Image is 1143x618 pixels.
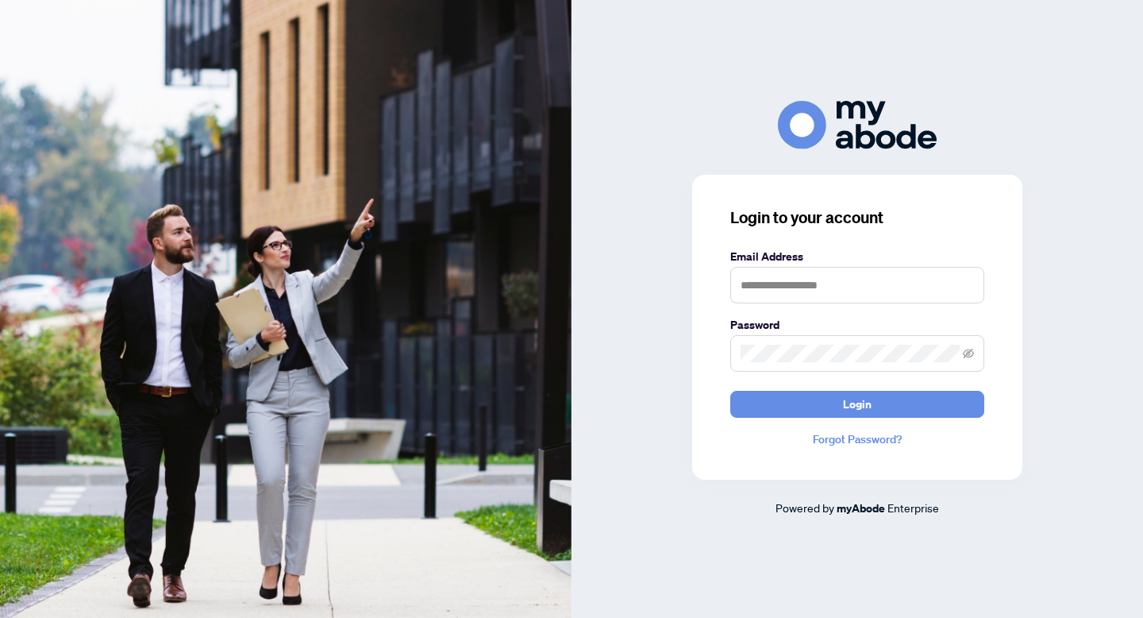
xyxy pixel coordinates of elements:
[963,348,974,359] span: eye-invisible
[730,431,984,448] a: Forgot Password?
[843,392,872,417] span: Login
[887,500,939,515] span: Enterprise
[730,207,984,229] h3: Login to your account
[778,101,937,149] img: ma-logo
[730,316,984,334] label: Password
[775,500,834,515] span: Powered by
[837,500,885,517] a: myAbode
[730,391,984,418] button: Login
[730,248,984,265] label: Email Address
